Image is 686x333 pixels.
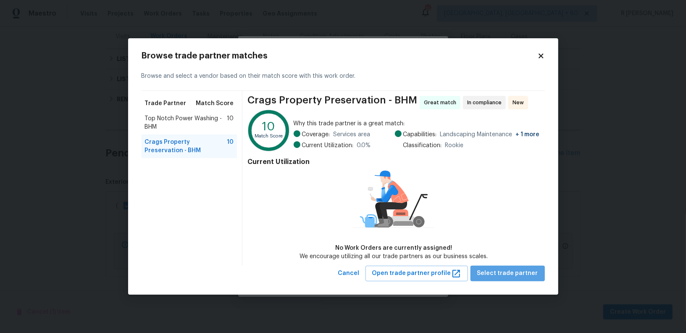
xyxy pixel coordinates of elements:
[145,138,227,155] span: Crags Property Preservation - BHM
[440,130,540,139] span: Landscaping Maintenance
[227,114,234,131] span: 10
[300,252,488,261] div: We encourage utilizing all our trade partners as our business scales.
[365,266,468,281] button: Open trade partner profile
[334,130,371,139] span: Services area
[145,99,187,108] span: Trade Partner
[227,138,234,155] span: 10
[403,141,442,150] span: Classification:
[445,141,464,150] span: Rookie
[247,96,417,109] span: Crags Property Preservation - BHM
[335,266,363,281] button: Cancel
[513,98,527,107] span: New
[300,244,488,252] div: No Work Orders are currently assigned!
[302,141,354,150] span: Current Utilization:
[470,266,545,281] button: Select trade partner
[294,119,540,128] span: Why this trade partner is a great match:
[196,99,234,108] span: Match Score
[516,132,540,137] span: + 1 more
[357,141,371,150] span: 0.0 %
[467,98,505,107] span: In compliance
[302,130,330,139] span: Coverage:
[142,52,537,60] h2: Browse trade partner matches
[142,62,545,91] div: Browse and select a vendor based on their match score with this work order.
[477,268,538,279] span: Select trade partner
[247,158,539,166] h4: Current Utilization
[338,268,360,279] span: Cancel
[372,268,461,279] span: Open trade partner profile
[263,121,276,133] text: 10
[403,130,437,139] span: Capabilities:
[255,134,283,139] text: Match Score
[145,114,227,131] span: Top Notch Power Washing - BHM
[424,98,460,107] span: Great match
